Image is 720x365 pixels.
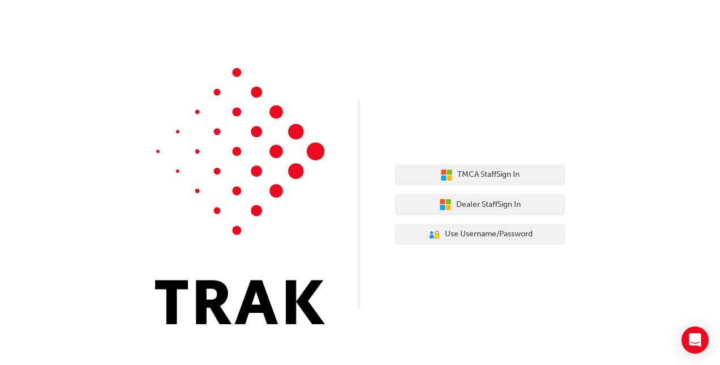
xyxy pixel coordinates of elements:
button: Dealer StaffSign In [395,194,565,215]
span: Use Username/Password [445,228,533,241]
button: Use Username/Password [395,224,565,245]
span: TMCA Staff Sign In [457,168,520,181]
span: Dealer Staff Sign In [456,198,521,211]
img: Trak [155,68,325,324]
div: Open Intercom Messenger [682,326,709,354]
button: TMCA StaffSign In [395,164,565,186]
